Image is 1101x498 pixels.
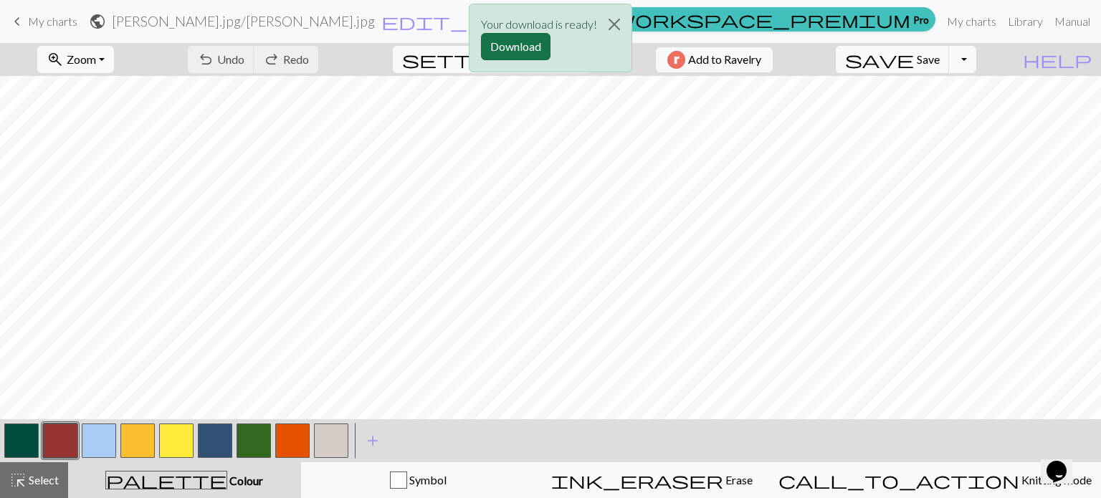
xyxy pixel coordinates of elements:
[27,473,59,487] span: Select
[1019,473,1092,487] span: Knitting mode
[106,470,227,490] span: palette
[723,473,753,487] span: Erase
[481,16,597,33] p: Your download is ready!
[597,4,631,44] button: Close
[364,431,381,451] span: add
[769,462,1101,498] button: Knitting mode
[68,462,301,498] button: Colour
[9,470,27,490] span: highlight_alt
[551,470,723,490] span: ink_eraser
[1041,441,1087,484] iframe: chat widget
[407,473,447,487] span: Symbol
[227,474,263,487] span: Colour
[481,33,550,60] button: Download
[778,470,1019,490] span: call_to_action
[301,462,535,498] button: Symbol
[535,462,769,498] button: Erase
